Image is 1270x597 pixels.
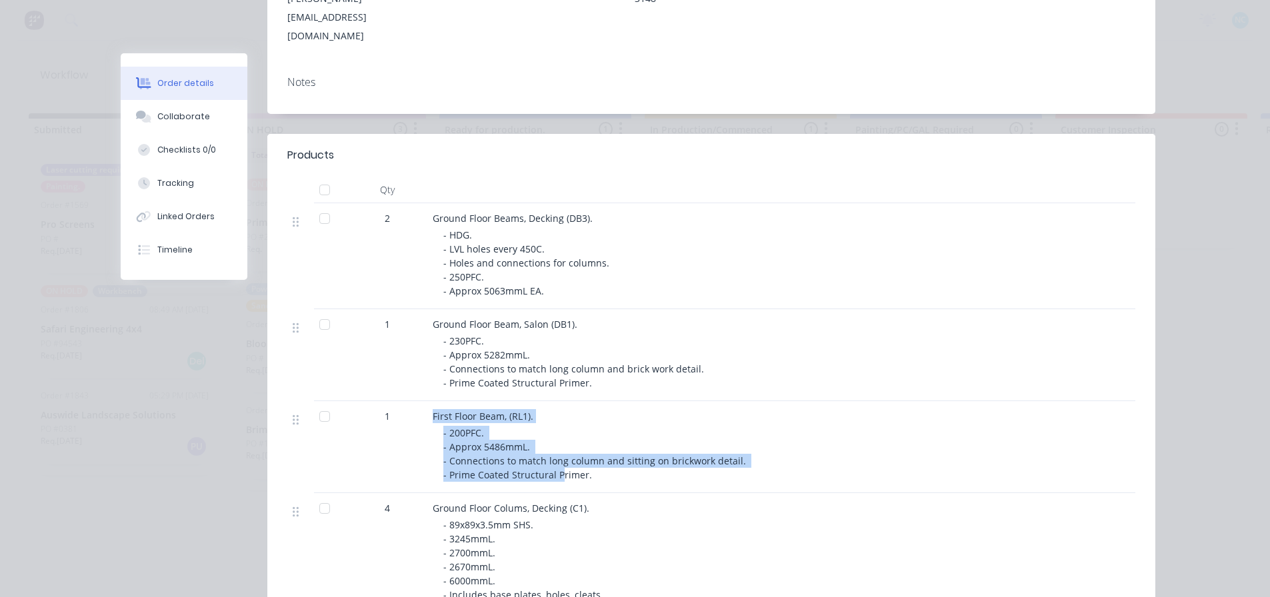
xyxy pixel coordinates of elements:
button: Timeline [121,233,247,267]
div: Order details [157,77,214,89]
span: 4 [385,501,390,515]
div: Collaborate [157,111,210,123]
span: Ground Floor Colums, Decking (C1). [433,502,589,514]
span: First Floor Beam, (RL1). [433,410,533,422]
div: Checklists 0/0 [157,144,216,156]
button: Checklists 0/0 [121,133,247,167]
div: Products [287,147,334,163]
span: - 200PFC. - Approx 5486mmL. - Connections to match long column and sitting on brickwork detail. -... [443,426,749,481]
div: Qty [347,177,427,203]
div: Tracking [157,177,194,189]
button: Linked Orders [121,200,247,233]
span: 1 [385,317,390,331]
div: Timeline [157,244,193,256]
div: Notes [287,76,1135,89]
span: Ground Floor Beam, Salon (DB1). [433,318,577,330]
div: Linked Orders [157,211,215,223]
span: 2 [385,211,390,225]
span: - HDG. - LVL holes every 450C. - Holes and connections for columns. - 250PFC. - Approx 5063mmL EA. [443,229,612,297]
button: Collaborate [121,100,247,133]
span: - 230PFC. - Approx 5282mmL. - Connections to match long column and brick work detail. - Prime Coa... [443,334,707,389]
span: 1 [385,409,390,423]
span: Ground Floor Beams, Decking (DB3). [433,212,593,225]
button: Tracking [121,167,247,200]
button: Order details [121,67,247,100]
